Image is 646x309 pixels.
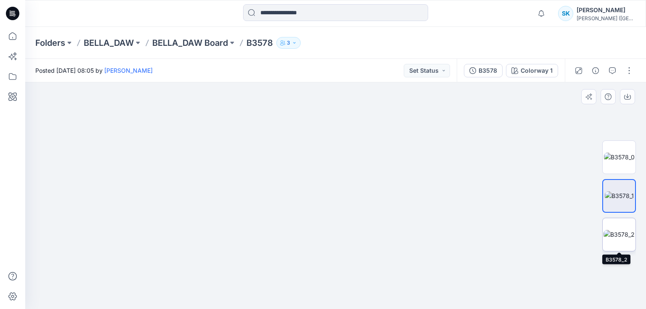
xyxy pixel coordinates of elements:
div: [PERSON_NAME] ([GEOGRAPHIC_DATA]) Exp... [577,15,635,21]
a: Folders [35,37,65,49]
a: [PERSON_NAME] [104,67,153,74]
div: [PERSON_NAME] [577,5,635,15]
button: Colorway 1 [506,64,558,77]
span: Posted [DATE] 08:05 by [35,66,153,75]
a: BELLA_DAW [84,37,134,49]
img: B3578_2 [604,230,635,239]
div: B3578 [479,66,497,75]
p: B3578 [246,37,273,49]
div: Colorway 1 [521,66,553,75]
p: 3 [287,38,290,48]
img: B3578_0 [604,153,635,161]
button: 3 [276,37,301,49]
div: SK [558,6,573,21]
button: Details [589,64,602,77]
a: BELLA_DAW Board [152,37,228,49]
img: B3578_1 [605,191,634,200]
button: B3578 [464,64,503,77]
